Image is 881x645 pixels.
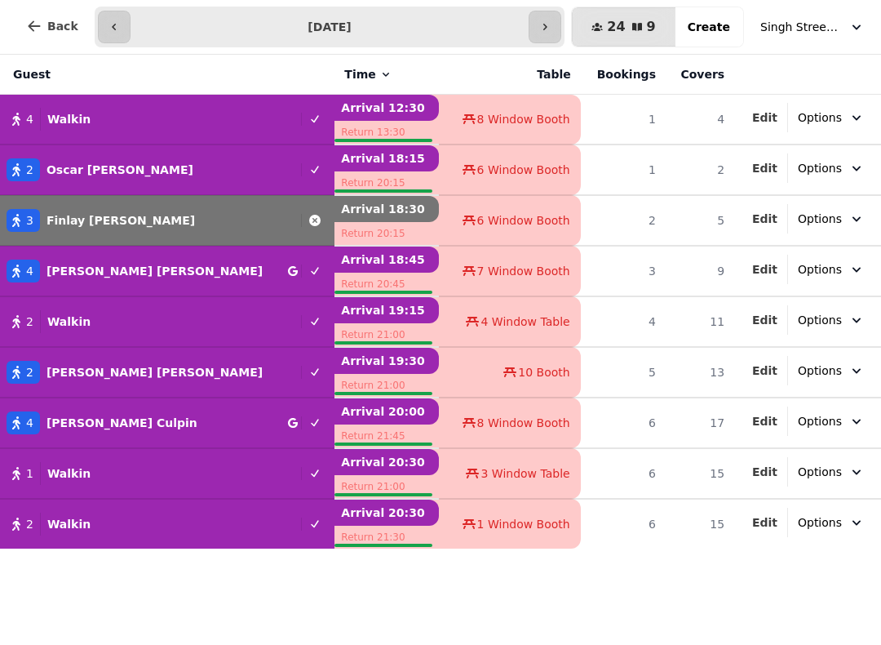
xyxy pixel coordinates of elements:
span: 10 Booth [518,364,569,380]
span: 3 Window Table [480,465,569,482]
p: Arrival 19:30 [334,348,439,374]
p: Return 20:15 [334,171,439,194]
td: 6 [581,448,666,499]
span: Create [688,21,730,33]
span: Options [798,312,842,328]
button: Edit [752,312,777,328]
p: Walkin [47,465,91,482]
p: Arrival 18:45 [334,247,439,273]
button: Options [788,103,874,132]
span: Singh Street Bruntsfield [760,19,842,35]
span: 2 [26,162,33,178]
p: [PERSON_NAME] Culpin [46,415,197,431]
button: Options [788,305,874,335]
span: 2 [26,364,33,380]
button: Edit [752,514,777,531]
button: Edit [752,464,777,480]
p: Return 21:45 [334,425,439,447]
td: 4 [666,95,734,145]
th: Table [439,55,580,95]
span: Edit [752,264,777,275]
span: Edit [752,517,777,528]
p: Arrival 18:30 [334,196,439,222]
span: Time [344,66,375,82]
span: 6 Window Booth [477,212,570,229]
span: 2 [26,314,33,330]
td: 1 [581,145,666,195]
th: Covers [666,55,734,95]
p: Return 21:00 [334,374,439,397]
button: Options [788,407,874,436]
td: 2 [581,195,666,246]
span: Options [798,413,842,429]
span: Edit [752,162,777,174]
span: Options [798,211,842,227]
p: Return 21:00 [334,475,439,498]
button: Options [788,457,874,487]
span: Edit [752,365,777,376]
span: 4 Window Table [480,314,569,330]
span: Edit [752,466,777,478]
span: Options [798,261,842,278]
span: 4 [26,111,33,127]
button: Options [788,204,874,234]
p: Return 21:30 [334,526,439,549]
p: Arrival 19:15 [334,297,439,323]
span: Options [798,464,842,480]
span: 3 [26,212,33,229]
p: Return 21:00 [334,323,439,346]
p: Walkin [47,314,91,330]
p: Arrival 20:30 [334,449,439,475]
span: 4 [26,263,33,279]
td: 17 [666,398,734,448]
span: Options [798,363,842,379]
button: Edit [752,109,777,126]
span: 1 [26,465,33,482]
td: 6 [581,499,666,549]
td: 3 [581,246,666,296]
td: 5 [581,347,666,398]
span: Edit [752,314,777,326]
p: Arrival 20:30 [334,500,439,526]
p: [PERSON_NAME] [PERSON_NAME] [46,263,263,279]
span: Options [798,514,842,531]
button: Edit [752,413,777,429]
button: Options [788,508,874,537]
p: Arrival 18:15 [334,145,439,171]
span: 6 Window Booth [477,162,570,178]
button: Edit [752,363,777,379]
p: Return 20:45 [334,273,439,296]
button: Singh Street Bruntsfield [750,12,874,42]
td: 15 [666,448,734,499]
p: Return 13:30 [334,121,439,144]
p: Walkin [47,516,91,532]
span: 8 Window Booth [477,415,570,431]
td: 6 [581,398,666,448]
button: Back [13,7,91,46]
span: Options [798,109,842,126]
td: 2 [666,145,734,195]
span: 1 Window Booth [477,516,570,532]
td: 4 [581,296,666,347]
button: Edit [752,261,777,278]
p: Arrival 20:00 [334,398,439,425]
p: [PERSON_NAME] [PERSON_NAME] [46,364,263,380]
th: Bookings [581,55,666,95]
button: Create [675,7,743,47]
p: Arrival 12:30 [334,95,439,121]
p: Walkin [47,111,91,127]
button: Edit [752,211,777,227]
td: 5 [666,195,734,246]
button: Edit [752,160,777,176]
span: Edit [752,213,777,225]
td: 1 [581,95,666,145]
span: Back [47,20,78,32]
span: Options [798,160,842,176]
td: 15 [666,499,734,549]
p: Return 20:15 [334,222,439,245]
td: 11 [666,296,734,347]
span: 7 Window Booth [477,263,570,279]
td: 9 [666,246,734,296]
p: Finlay [PERSON_NAME] [46,212,195,229]
button: Options [788,153,874,183]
